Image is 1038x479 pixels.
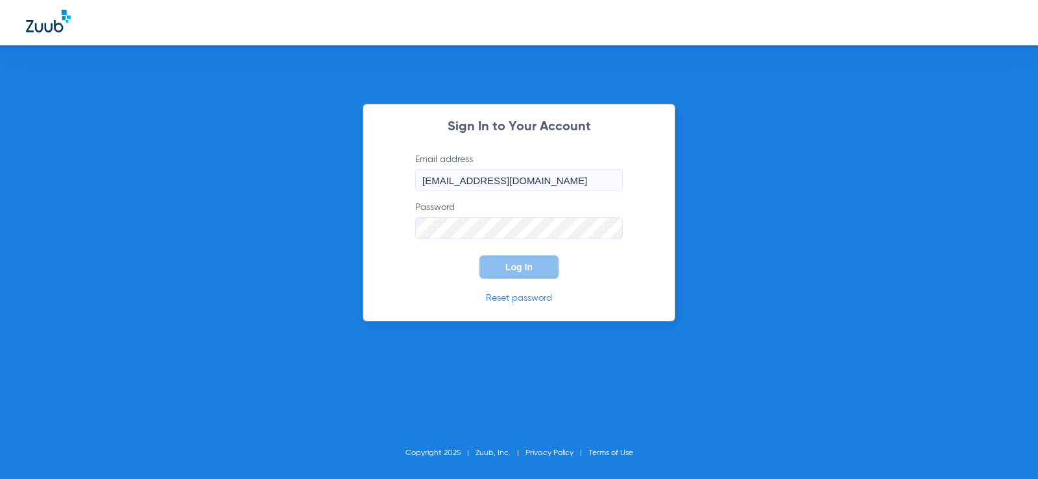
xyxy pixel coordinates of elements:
label: Password [415,201,623,239]
input: Password [415,217,623,239]
span: Log In [505,262,533,272]
h2: Sign In to Your Account [396,121,642,134]
li: Zuub, Inc. [476,447,525,460]
label: Email address [415,153,623,191]
a: Privacy Policy [525,449,573,457]
button: Log In [479,255,559,279]
a: Terms of Use [588,449,633,457]
a: Reset password [486,294,552,303]
li: Copyright 2025 [405,447,476,460]
img: Zuub Logo [26,10,71,32]
input: Email address [415,169,623,191]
